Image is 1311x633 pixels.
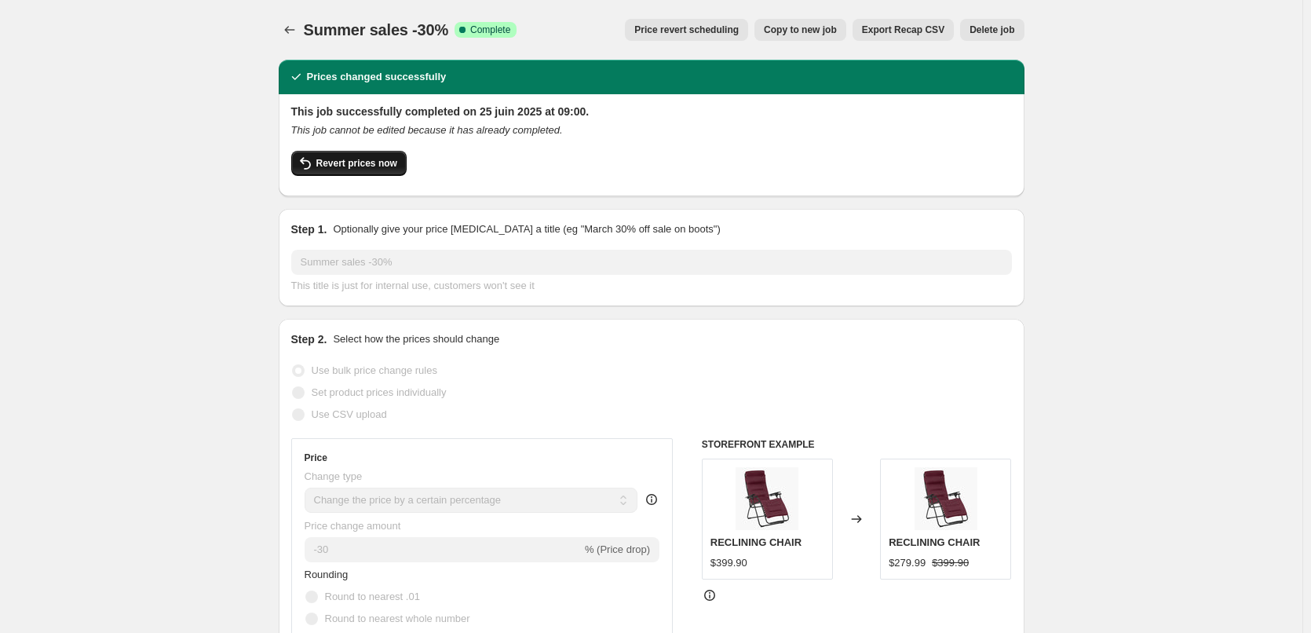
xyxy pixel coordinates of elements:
[291,221,327,237] h2: Step 1.
[291,250,1012,275] input: 30% off holiday sale
[736,467,798,530] img: LFM3120_3186_futura-ac-us-bordeaux-tube-noir-u_80x.jpg
[932,555,969,571] strike: $399.90
[325,613,470,624] span: Round to nearest whole number
[305,470,363,482] span: Change type
[305,537,582,562] input: -15
[889,555,926,571] div: $279.99
[305,520,401,532] span: Price change amount
[644,492,659,507] div: help
[754,19,846,41] button: Copy to new job
[333,221,720,237] p: Optionally give your price [MEDICAL_DATA] a title (eg "March 30% off sale on boots")
[625,19,748,41] button: Price revert scheduling
[291,151,407,176] button: Revert prices now
[915,467,977,530] img: LFM3120_3186_futura-ac-us-bordeaux-tube-noir-u_80x.jpg
[702,438,1012,451] h6: STOREFRONT EXAMPLE
[291,124,563,136] i: This job cannot be edited because it has already completed.
[710,555,747,571] div: $399.90
[304,21,448,38] span: Summer sales -30%
[291,280,535,291] span: This title is just for internal use, customers won't see it
[312,386,447,398] span: Set product prices individually
[634,24,739,36] span: Price revert scheduling
[325,591,420,602] span: Round to nearest .01
[470,24,510,36] span: Complete
[710,536,802,548] span: RECLINING CHAIR
[316,157,397,170] span: Revert prices now
[889,536,980,548] span: RECLINING CHAIR
[307,69,447,85] h2: Prices changed successfully
[279,19,301,41] button: Price change jobs
[291,331,327,347] h2: Step 2.
[585,543,650,555] span: % (Price drop)
[764,24,837,36] span: Copy to new job
[291,104,1012,119] h2: This job successfully completed on 25 juin 2025 at 09:00.
[970,24,1014,36] span: Delete job
[853,19,954,41] button: Export Recap CSV
[312,408,387,420] span: Use CSV upload
[333,331,499,347] p: Select how the prices should change
[312,364,437,376] span: Use bulk price change rules
[305,452,327,464] h3: Price
[862,24,944,36] span: Export Recap CSV
[305,569,349,580] span: Rounding
[960,19,1024,41] button: Delete job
